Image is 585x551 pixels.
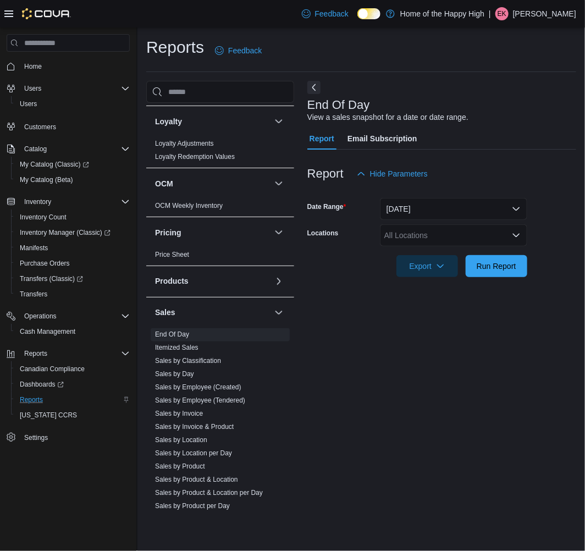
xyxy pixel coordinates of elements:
[15,409,81,422] a: [US_STATE] CCRS
[155,410,203,418] a: Sales by Invoice
[20,327,75,336] span: Cash Management
[155,489,263,498] span: Sales by Product & Location per Day
[11,324,134,339] button: Cash Management
[155,463,205,471] a: Sales by Product
[15,378,130,391] span: Dashboards
[24,62,42,71] span: Home
[20,59,130,73] span: Home
[15,393,47,406] a: Reports
[155,276,189,287] h3: Products
[24,123,56,131] span: Customers
[155,449,232,458] span: Sales by Location per Day
[20,213,67,222] span: Inventory Count
[155,436,207,445] span: Sales by Location
[20,120,60,134] a: Customers
[15,158,93,171] a: My Catalog (Classic)
[155,152,235,161] span: Loyalty Redemption Values
[155,437,207,444] a: Sales by Location
[2,308,134,324] button: Operations
[15,378,68,391] a: Dashboards
[155,178,270,189] button: OCM
[310,128,334,150] span: Report
[20,195,130,208] span: Inventory
[15,362,89,376] a: Canadian Compliance
[15,272,87,285] a: Transfers (Classic)
[155,383,241,392] span: Sales by Employee (Created)
[155,410,203,418] span: Sales by Invoice
[15,226,115,239] a: Inventory Manager (Classic)
[155,307,270,318] button: Sales
[24,312,57,321] span: Operations
[495,7,509,20] div: Emily Krizanic-Evenden
[15,362,130,376] span: Canadian Compliance
[15,211,130,224] span: Inventory Count
[15,173,130,186] span: My Catalog (Beta)
[15,393,130,406] span: Reports
[155,357,221,366] span: Sales by Classification
[11,172,134,188] button: My Catalog (Beta)
[347,128,417,150] span: Email Subscription
[370,168,428,179] span: Hide Parameters
[155,116,182,127] h3: Loyalty
[228,45,262,56] span: Feedback
[11,157,134,172] a: My Catalog (Classic)
[307,229,339,238] label: Locations
[15,97,41,111] a: Users
[20,395,43,404] span: Reports
[2,141,134,157] button: Catalog
[15,241,52,255] a: Manifests
[155,251,189,258] a: Price Sheet
[211,40,266,62] a: Feedback
[357,8,380,20] input: Dark Mode
[11,96,134,112] button: Users
[15,158,130,171] span: My Catalog (Classic)
[155,178,173,189] h3: OCM
[15,257,130,270] span: Purchase Orders
[15,325,130,338] span: Cash Management
[512,231,521,240] button: Open list of options
[20,310,130,323] span: Operations
[2,118,134,134] button: Customers
[155,153,235,161] a: Loyalty Redemption Values
[20,380,64,389] span: Dashboards
[20,431,130,444] span: Settings
[400,7,484,20] p: Home of the Happy High
[20,82,130,95] span: Users
[15,272,130,285] span: Transfers (Classic)
[20,347,130,360] span: Reports
[11,256,134,271] button: Purchase Orders
[297,3,353,25] a: Feedback
[155,139,214,148] span: Loyalty Adjustments
[352,163,432,185] button: Hide Parameters
[2,58,134,74] button: Home
[146,137,294,168] div: Loyalty
[11,392,134,407] button: Reports
[15,173,78,186] a: My Catalog (Beta)
[155,307,175,318] h3: Sales
[272,177,285,190] button: OCM
[20,244,48,252] span: Manifests
[24,145,47,153] span: Catalog
[155,489,263,497] a: Sales by Product & Location per Day
[403,255,451,277] span: Export
[155,331,189,339] a: End Of Day
[20,142,51,156] button: Catalog
[20,119,130,133] span: Customers
[146,36,204,58] h1: Reports
[22,8,71,19] img: Cova
[155,371,194,378] a: Sales by Day
[15,288,52,301] a: Transfers
[272,115,285,128] button: Loyalty
[466,255,527,277] button: Run Report
[24,349,47,358] span: Reports
[155,116,270,127] button: Loyalty
[155,476,238,484] span: Sales by Product & Location
[24,433,48,442] span: Settings
[20,160,89,169] span: My Catalog (Classic)
[15,409,130,422] span: Washington CCRS
[2,194,134,210] button: Inventory
[155,370,194,379] span: Sales by Day
[146,328,294,517] div: Sales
